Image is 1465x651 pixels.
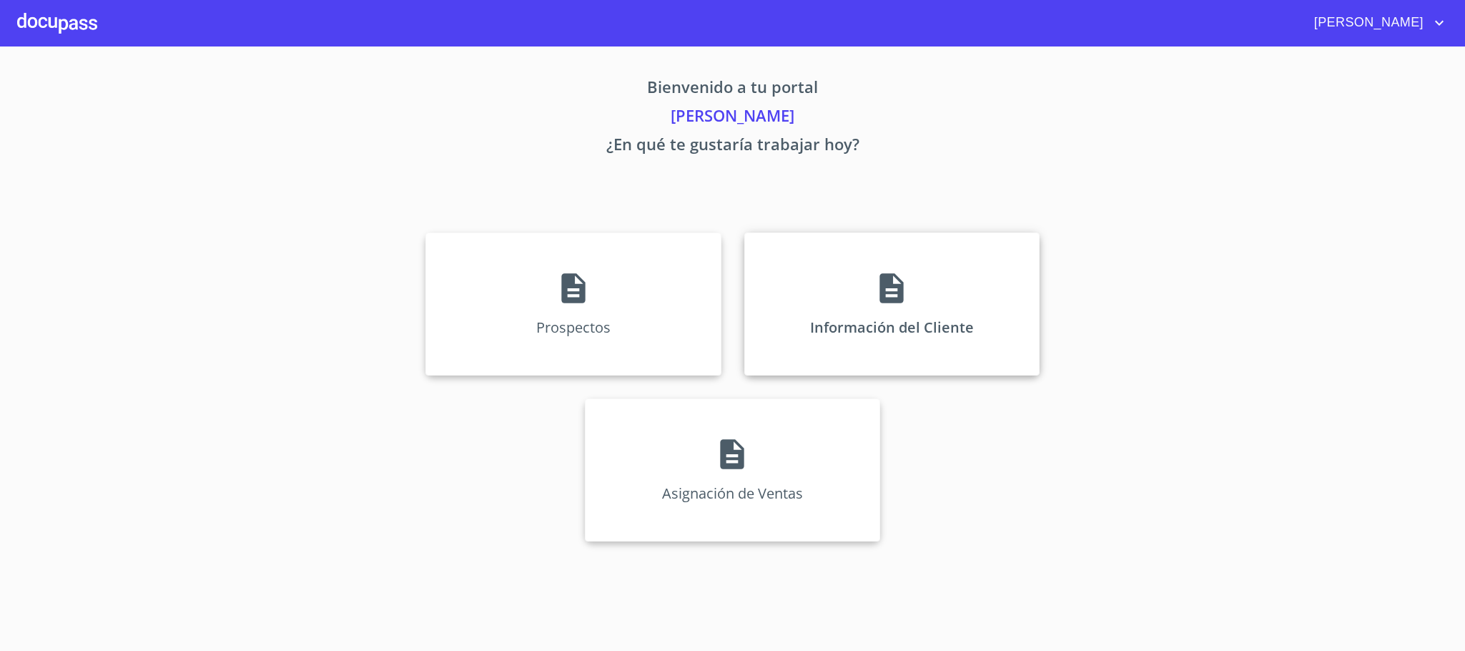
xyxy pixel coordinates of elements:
p: Información del Cliente [810,318,974,337]
p: Prospectos [536,318,611,337]
span: [PERSON_NAME] [1303,11,1431,34]
p: Asignación de Ventas [662,484,803,503]
p: Bienvenido a tu portal [292,75,1173,104]
p: [PERSON_NAME] [292,104,1173,132]
p: ¿En qué te gustaría trabajar hoy? [292,132,1173,161]
button: account of current user [1303,11,1448,34]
